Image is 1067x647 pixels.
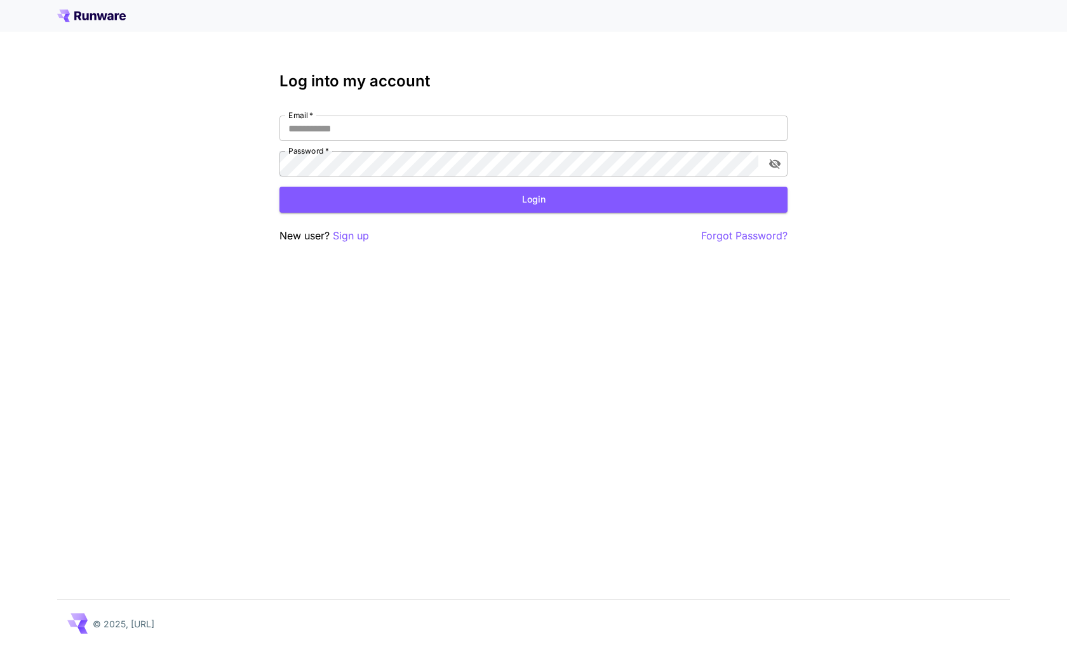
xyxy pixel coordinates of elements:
label: Password [288,145,329,156]
h3: Log into my account [279,72,788,90]
button: Sign up [333,228,369,244]
label: Email [288,110,313,121]
button: Login [279,187,788,213]
p: © 2025, [URL] [93,617,154,630]
button: Forgot Password? [701,228,788,244]
p: New user? [279,228,369,244]
button: toggle password visibility [763,152,786,175]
